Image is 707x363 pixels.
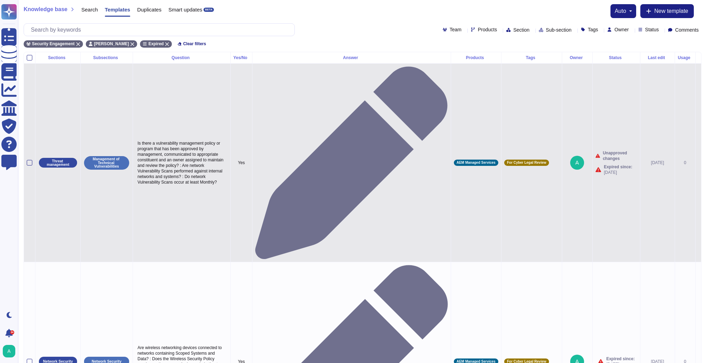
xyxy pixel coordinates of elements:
div: BETA [203,8,214,12]
div: Owner [565,56,590,60]
span: Expired [148,42,164,46]
span: Duplicates [137,7,161,12]
span: Comments [675,27,699,32]
span: Unapproved changes [603,150,637,161]
div: Tags [504,56,559,60]
button: New template [640,4,694,18]
span: Section [513,27,530,32]
div: 0 [678,160,692,166]
span: Tags [588,27,598,32]
span: Search [81,7,98,12]
div: Products [454,56,498,60]
div: [DATE] [643,160,672,166]
span: New template [654,8,688,14]
p: Threat management [41,159,75,167]
p: Yes [233,160,249,166]
div: Sections [38,56,77,60]
p: Is there a vulnerability management policy or program that has been approved by management, commu... [136,139,227,187]
div: Last edit [643,56,672,60]
div: 9+ [10,330,14,334]
span: Templates [105,7,130,12]
img: user [570,156,584,170]
div: Status [596,56,637,60]
span: AEM Managed Services [457,161,496,164]
span: Owner [614,27,629,32]
button: user [1,344,20,359]
span: Team [450,27,461,32]
div: Question [136,56,227,60]
span: [DATE] [604,170,632,175]
button: auto [615,8,632,14]
span: For Cyber Legal Review [507,161,546,164]
span: Smart updates [168,7,202,12]
div: Answer [255,56,448,60]
span: Knowledge base [24,7,67,12]
span: auto [615,8,626,14]
span: [PERSON_NAME] [94,42,129,46]
div: Yes/No [233,56,249,60]
span: Expired since: [606,356,635,362]
span: Status [645,27,659,32]
span: Sub-section [546,27,572,32]
div: Usage [678,56,692,60]
div: Subsections [83,56,130,60]
span: Clear filters [183,42,206,46]
p: Management of Technical Vulnerabilities [86,157,127,168]
span: Security Engagement [32,42,75,46]
img: user [3,345,15,357]
input: Search by keywords [27,24,294,36]
span: Products [478,27,497,32]
span: Expired since: [604,164,632,170]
